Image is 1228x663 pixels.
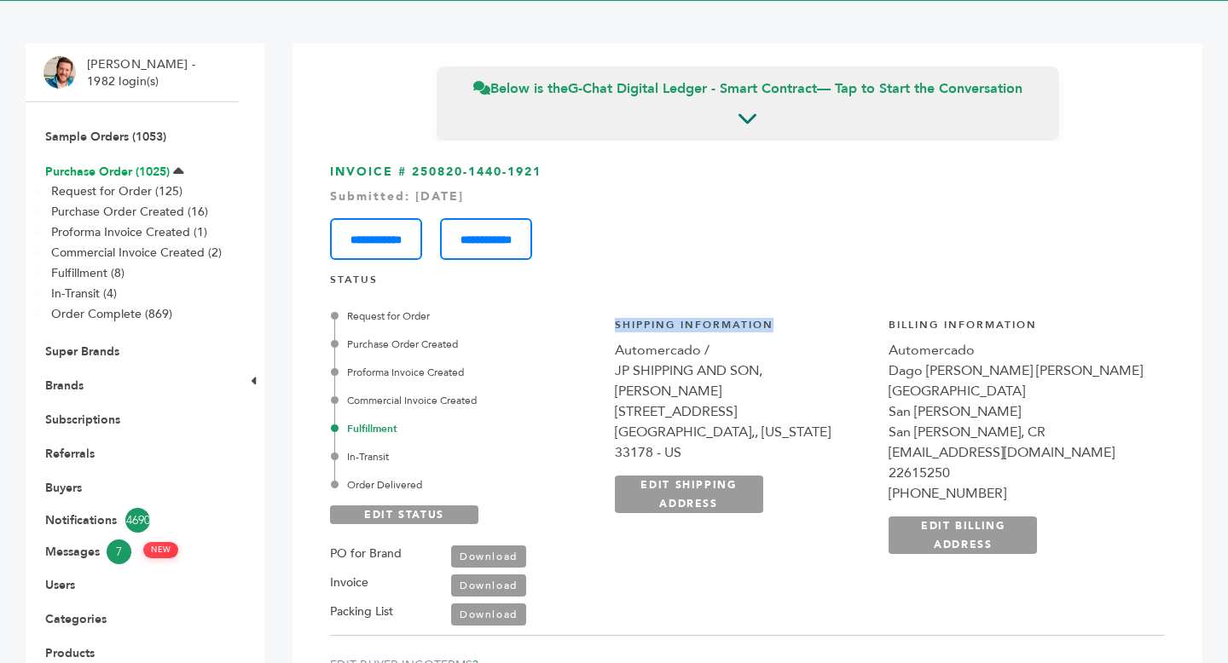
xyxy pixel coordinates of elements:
[125,508,150,533] span: 4690
[334,365,596,380] div: Proforma Invoice Created
[889,318,1146,341] h4: Billing Information
[45,446,95,462] a: Referrals
[334,393,596,408] div: Commercial Invoice Created
[45,539,219,564] a: Messages7 NEW
[51,204,208,220] a: Purchase Order Created (16)
[473,79,1022,98] span: Below is the — Tap to Start the Conversation
[889,463,1146,483] div: 22615250
[330,188,1165,205] div: Submitted: [DATE]
[451,574,526,597] a: Download
[889,516,1037,554] a: EDIT BILLING ADDRESS
[615,340,872,360] div: Automercado /
[330,273,1165,296] h4: STATUS
[334,421,596,436] div: Fulfillment
[45,412,120,428] a: Subscriptions
[330,505,478,524] a: EDIT STATUS
[45,611,107,627] a: Categories
[330,544,402,564] label: PO for Brand
[51,265,125,281] a: Fulfillment (8)
[45,343,119,360] a: Super Brands
[45,378,84,394] a: Brands
[107,539,131,564] span: 7
[889,422,1146,442] div: San [PERSON_NAME], CR
[45,480,82,496] a: Buyers
[334,449,596,464] div: In-Transit
[889,360,1146,381] div: Dago [PERSON_NAME] [PERSON_NAME]
[889,381,1146,401] div: [GEOGRAPHIC_DATA]
[615,476,763,513] a: EDIT SHIPPING ADDRESS
[451,545,526,568] a: Download
[334,477,596,493] div: Order Delivered
[889,401,1146,422] div: San [PERSON_NAME]
[143,542,178,558] span: NEW
[45,645,95,661] a: Products
[330,602,393,622] label: Packing List
[51,306,172,322] a: Order Complete (869)
[615,360,872,401] div: JP SHIPPING AND SON, [PERSON_NAME]
[330,573,368,593] label: Invoice
[889,340,1146,360] div: Automercado
[45,577,75,593] a: Users
[889,483,1146,504] div: [PHONE_NUMBER]
[51,224,207,240] a: Proforma Invoice Created (1)
[615,318,872,341] h4: Shipping Information
[334,337,596,352] div: Purchase Order Created
[51,183,182,199] a: Request for Order (125)
[330,164,1165,260] h3: INVOICE # 250820-1440-1921
[568,79,817,98] strong: G-Chat Digital Ledger - Smart Contract
[451,603,526,626] a: Download
[334,308,596,324] div: Request for Order
[615,401,872,422] div: [STREET_ADDRESS]
[87,56,200,89] li: [PERSON_NAME] - 1982 login(s)
[51,285,117,302] a: In-Transit (4)
[45,129,166,145] a: Sample Orders (1053)
[45,508,219,533] a: Notifications4690
[615,422,872,463] div: [GEOGRAPHIC_DATA],, [US_STATE] 33178 - US
[45,164,170,180] a: Purchase Order (1025)
[51,245,222,261] a: Commercial Invoice Created (2)
[889,442,1146,463] div: [EMAIL_ADDRESS][DOMAIN_NAME]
